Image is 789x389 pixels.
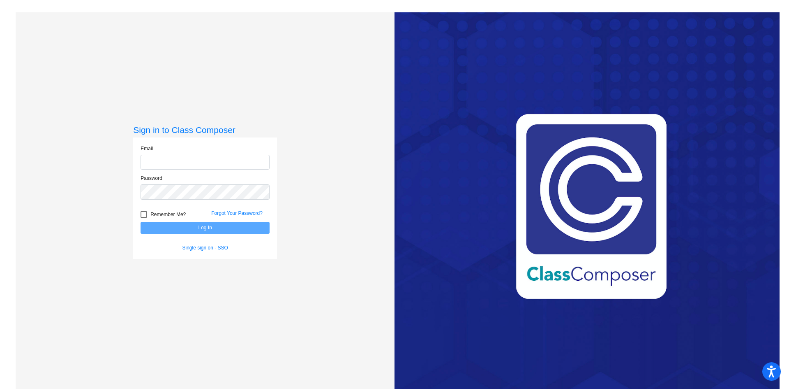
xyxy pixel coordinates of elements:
a: Forgot Your Password? [211,210,263,216]
h3: Sign in to Class Composer [133,125,277,135]
a: Single sign on - SSO [182,245,228,251]
label: Email [141,145,153,152]
label: Password [141,175,162,182]
span: Remember Me? [150,210,186,219]
button: Log In [141,222,270,234]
